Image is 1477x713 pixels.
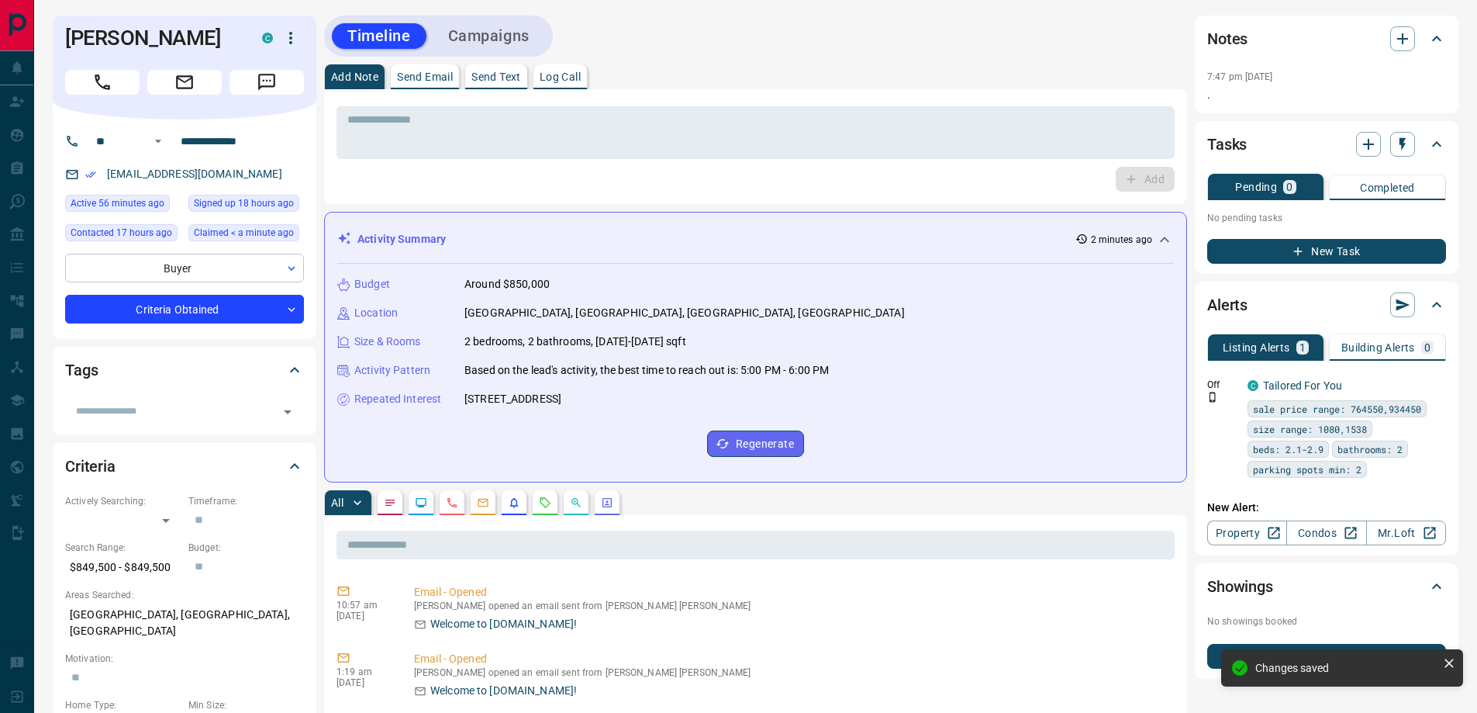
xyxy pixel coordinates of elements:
[1235,182,1277,192] p: Pending
[464,362,829,379] p: Based on the lead's activity, the best time to reach out is: 5:00 PM - 6:00 PM
[354,305,398,321] p: Location
[430,683,577,699] p: Welcome to [DOMAIN_NAME]!
[1223,342,1290,353] p: Listing Alerts
[331,497,343,508] p: All
[1207,574,1273,599] h2: Showings
[262,33,273,43] div: condos.ca
[415,497,427,509] svg: Lead Browsing Activity
[354,391,441,407] p: Repeated Interest
[65,224,181,246] div: Tue Aug 12 2025
[336,600,391,611] p: 10:57 am
[414,667,1168,678] p: [PERSON_NAME] opened an email sent from [PERSON_NAME] [PERSON_NAME]
[384,497,396,509] svg: Notes
[601,497,613,509] svg: Agent Actions
[188,195,304,216] div: Tue Aug 12 2025
[1207,87,1446,103] p: .
[65,254,304,282] div: Buyer
[188,224,304,246] div: Wed Aug 13 2025
[414,601,1168,611] p: [PERSON_NAME] opened an email sent from [PERSON_NAME] [PERSON_NAME]
[65,358,98,382] h2: Tags
[65,588,304,602] p: Areas Searched:
[1424,342,1430,353] p: 0
[1207,292,1248,317] h2: Alerts
[1253,441,1323,457] span: beds: 2.1-2.9
[477,497,489,509] svg: Emails
[570,497,582,509] svg: Opportunities
[1360,182,1415,193] p: Completed
[464,391,561,407] p: [STREET_ADDRESS]
[540,71,581,82] p: Log Call
[1091,233,1152,247] p: 2 minutes ago
[1207,71,1273,82] p: 7:47 pm [DATE]
[508,497,520,509] svg: Listing Alerts
[194,196,294,211] span: Signed up 18 hours ago
[430,616,577,632] p: Welcome to [DOMAIN_NAME]!
[539,497,551,509] svg: Requests
[1286,521,1366,545] a: Condos
[1337,441,1403,457] span: bathrooms: 2
[107,168,282,180] a: [EMAIL_ADDRESS][DOMAIN_NAME]
[1299,342,1306,353] p: 1
[65,602,304,644] p: [GEOGRAPHIC_DATA], [GEOGRAPHIC_DATA], [GEOGRAPHIC_DATA]
[65,555,181,580] p: $849,500 - $849,500
[357,231,446,247] p: Activity Summary
[414,651,1168,667] p: Email - Opened
[1207,614,1446,628] p: No showings booked
[464,334,686,350] p: 2 bedrooms, 2 bathrooms, [DATE]-[DATE] sqft
[1286,182,1292,192] p: 0
[65,541,181,555] p: Search Range:
[1207,500,1446,516] p: New Alert:
[1207,126,1446,163] div: Tasks
[1207,521,1287,545] a: Property
[1207,206,1446,230] p: No pending tasks
[354,276,390,292] p: Budget
[1263,379,1342,392] a: Tailored For You
[188,698,304,712] p: Min Size:
[1207,644,1446,669] button: New Showing
[65,26,239,50] h1: [PERSON_NAME]
[1248,380,1258,391] div: condos.ca
[65,70,140,95] span: Call
[1341,342,1415,353] p: Building Alerts
[1207,392,1218,403] svg: Push Notification Only
[1253,421,1367,437] span: size range: 1080,1538
[471,71,521,82] p: Send Text
[1207,239,1446,264] button: New Task
[65,494,181,508] p: Actively Searching:
[277,401,299,423] button: Open
[1253,462,1361,477] span: parking spots min: 2
[149,132,167,151] button: Open
[433,23,545,49] button: Campaigns
[85,169,96,180] svg: Email Verified
[397,71,453,82] p: Send Email
[194,225,294,241] span: Claimed < a minute ago
[1255,662,1437,674] div: Changes saved
[336,666,391,677] p: 1:19 am
[65,454,116,479] h2: Criteria
[354,362,430,379] p: Activity Pattern
[71,196,164,211] span: Active 56 minutes ago
[188,541,304,555] p: Budget:
[336,611,391,621] p: [DATE]
[1207,286,1446,324] div: Alerts
[336,677,391,688] p: [DATE]
[1207,378,1238,392] p: Off
[1207,20,1446,57] div: Notes
[332,23,426,49] button: Timeline
[65,195,181,216] div: Wed Aug 13 2025
[707,431,804,457] button: Regenerate
[1207,26,1248,51] h2: Notes
[65,652,304,666] p: Motivation:
[229,70,304,95] span: Message
[1207,568,1446,605] div: Showings
[354,334,421,350] p: Size & Rooms
[65,698,181,712] p: Home Type:
[1366,521,1446,545] a: Mr.Loft
[331,71,378,82] p: Add Note
[188,494,304,508] p: Timeframe:
[65,448,304,485] div: Criteria
[464,276,550,292] p: Around $850,000
[414,584,1168,601] p: Email - Opened
[147,70,222,95] span: Email
[65,351,304,389] div: Tags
